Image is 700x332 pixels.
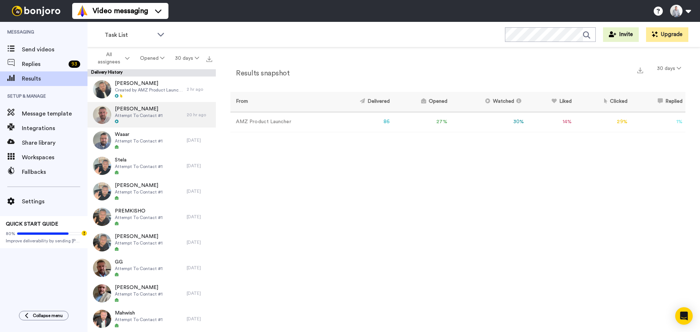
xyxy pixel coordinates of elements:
[87,128,216,153] a: WaaarAttempt To Contact #1[DATE]
[187,163,212,169] div: [DATE]
[230,112,330,132] td: AMZ Product Launcher
[87,69,216,77] div: Delivery History
[115,258,163,266] span: GG
[93,310,111,328] img: d80c42ff-5e9c-4d66-9ef6-99c114fd5dfe-thumb.jpg
[87,281,216,306] a: [PERSON_NAME]Attempt To Contact #1[DATE]
[6,231,15,237] span: 80%
[115,131,163,138] span: Waaar
[115,291,163,297] span: Attempt To Contact #1
[115,164,163,169] span: Attempt To Contact #1
[22,197,87,206] span: Settings
[187,239,212,245] div: [DATE]
[93,182,111,200] img: 90deee84-530b-4105-839b-d8547e18d36f-thumb.jpg
[115,207,163,215] span: PREMKISHO
[170,52,204,65] button: 30 days
[22,74,87,83] span: Results
[6,238,82,244] span: Improve deliverability by sending [PERSON_NAME]’s from your own email
[330,92,393,112] th: Delivered
[603,27,639,42] button: Invite
[87,179,216,204] a: [PERSON_NAME]Attempt To Contact #1[DATE]
[204,53,214,64] button: Export all results that match these filters now.
[87,306,216,332] a: MahwishAttempt To Contact #1[DATE]
[81,230,87,237] div: Tooltip anchor
[230,92,330,112] th: From
[19,311,69,320] button: Collapse menu
[22,60,66,69] span: Replies
[187,137,212,143] div: [DATE]
[22,153,87,162] span: Workspaces
[393,112,450,132] td: 27 %
[187,112,212,118] div: 20 hr ago
[575,92,630,112] th: Clicked
[6,222,58,227] span: QUICK START GUIDE
[115,309,163,317] span: Mahwish
[69,60,80,68] div: 93
[93,106,111,124] img: 0ab1d6f6-8832-49b5-b69f-56bf99dea812-thumb.jpg
[206,56,212,62] img: export.svg
[187,290,212,296] div: [DATE]
[115,284,163,291] span: [PERSON_NAME]
[33,313,63,319] span: Collapse menu
[115,240,163,246] span: Attempt To Contact #1
[115,87,183,93] span: Created by AMZ Product Launcher
[450,92,527,112] th: Watched
[115,317,163,323] span: Attempt To Contact #1
[646,27,688,42] button: Upgrade
[630,92,685,112] th: Replied
[87,230,216,255] a: [PERSON_NAME]Attempt To Contact #1[DATE]
[115,80,183,87] span: [PERSON_NAME]
[105,31,153,39] span: Task List
[675,307,693,325] div: Open Intercom Messenger
[87,204,216,230] a: PREMKISHOAttempt To Contact #1[DATE]
[115,266,163,272] span: Attempt To Contact #1
[93,80,111,98] img: 7e4f4cc1-f695-4cab-ab86-920e4fd3529f-thumb.jpg
[187,316,212,322] div: [DATE]
[230,69,289,77] h2: Results snapshot
[87,77,216,102] a: [PERSON_NAME]Created by AMZ Product Launcher2 hr ago
[93,208,111,226] img: bb233b6d-d572-425e-be41-0a818a4c4dc1-thumb.jpg
[115,156,163,164] span: Stela
[94,51,124,66] span: All assignees
[93,259,111,277] img: 04c69f53-fd27-4661-adcf-7b259d65ff2d-thumb.jpg
[527,92,575,112] th: Liked
[22,124,87,133] span: Integrations
[93,131,111,149] img: 6ba7ed10-49f0-459e-9d6c-66c53323a99c-thumb.jpg
[575,112,630,132] td: 29 %
[135,52,170,65] button: Opened
[77,5,88,17] img: vm-color.svg
[93,6,148,16] span: Video messaging
[637,67,643,73] img: export.svg
[187,265,212,271] div: [DATE]
[115,233,163,240] span: [PERSON_NAME]
[115,138,163,144] span: Attempt To Contact #1
[93,157,111,175] img: c59abbd0-a8df-4194-ba4e-54f7eaf59977-thumb.jpg
[330,112,393,132] td: 86
[115,182,163,189] span: [PERSON_NAME]
[93,233,111,251] img: 87d4121d-b41d-47ab-862e-143184c5f35e-thumb.jpg
[115,189,163,195] span: Attempt To Contact #1
[89,48,135,69] button: All assignees
[450,112,527,132] td: 30 %
[653,62,685,75] button: 30 days
[187,214,212,220] div: [DATE]
[187,86,212,92] div: 2 hr ago
[22,168,87,176] span: Fallbacks
[527,112,575,132] td: 14 %
[115,113,163,118] span: Attempt To Contact #1
[393,92,450,112] th: Opened
[87,102,216,128] a: [PERSON_NAME]Attempt To Contact #120 hr ago
[630,112,685,132] td: 1 %
[22,109,87,118] span: Message template
[115,215,163,220] span: Attempt To Contact #1
[635,65,645,75] button: Export a summary of each team member’s results that match this filter now.
[9,6,63,16] img: bj-logo-header-white.svg
[187,188,212,194] div: [DATE]
[115,105,163,113] span: [PERSON_NAME]
[87,255,216,281] a: GGAttempt To Contact #1[DATE]
[87,153,216,179] a: StelaAttempt To Contact #1[DATE]
[93,284,111,302] img: 63857c69-23e9-4f59-910e-a06d116cd82d-thumb.jpg
[22,138,87,147] span: Share library
[22,45,87,54] span: Send videos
